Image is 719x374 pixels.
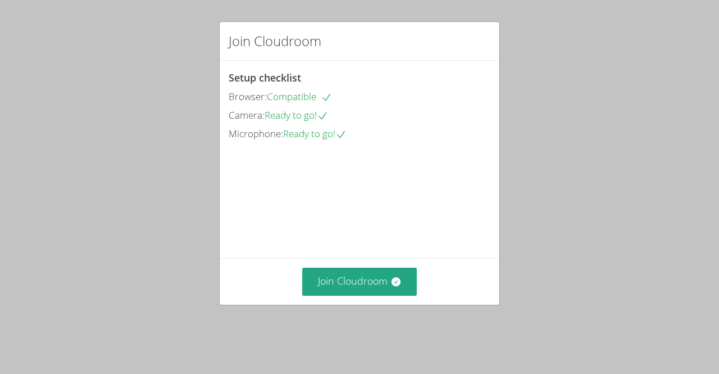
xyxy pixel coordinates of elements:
[229,71,301,84] span: Setup checklist
[229,127,283,140] span: Microphone:
[229,90,267,103] span: Browser:
[283,127,347,140] span: Ready to go!
[267,90,332,103] span: Compatible
[265,109,328,121] span: Ready to go!
[229,109,265,121] span: Camera:
[302,268,417,295] button: Join Cloudroom
[229,31,321,51] h2: Join Cloudroom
